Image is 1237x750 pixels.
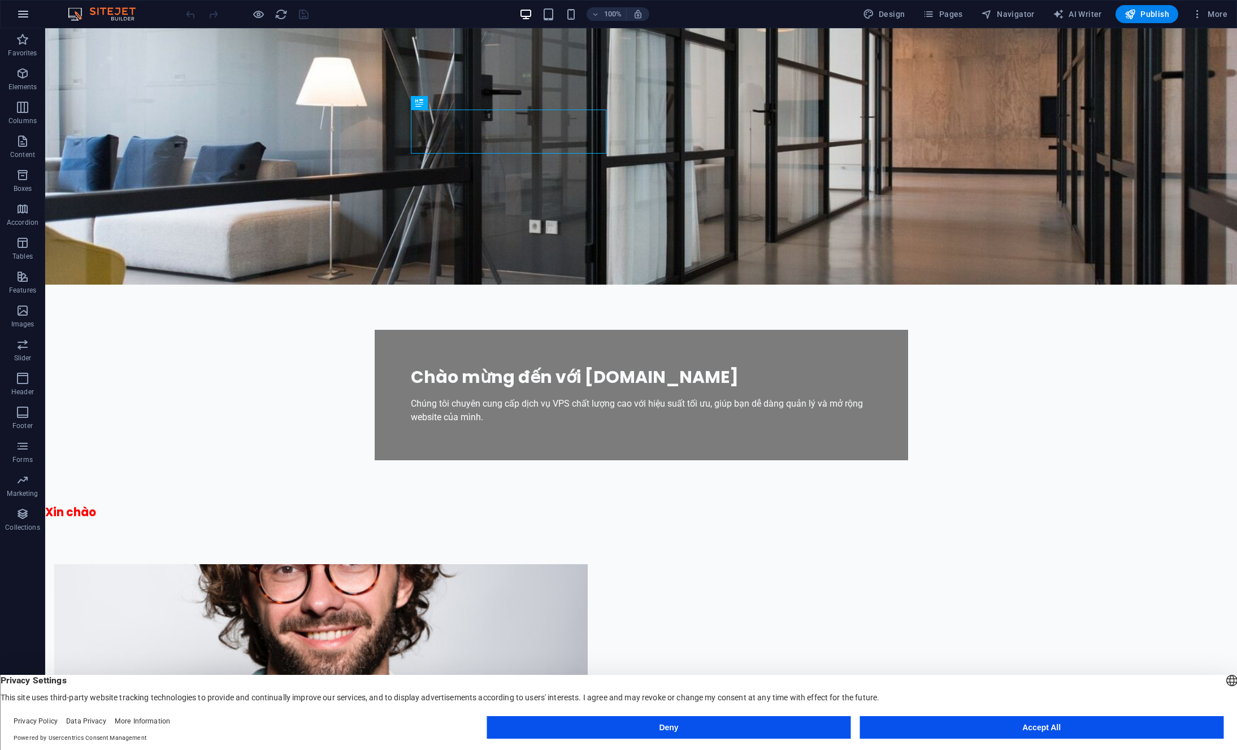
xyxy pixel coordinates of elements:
[8,116,37,125] p: Columns
[7,489,38,498] p: Marketing
[604,7,622,21] h6: 100%
[1192,8,1227,20] span: More
[8,82,37,91] p: Elements
[11,387,34,396] p: Header
[976,5,1039,23] button: Navigator
[65,7,150,21] img: Editor Logo
[863,8,905,20] span: Design
[14,184,32,193] p: Boxes
[633,9,643,19] i: On resize automatically adjust zoom level to fit chosen device.
[1048,5,1106,23] button: AI Writer
[5,523,40,532] p: Collections
[251,7,265,21] button: Click here to leave preview mode and continue editing
[9,286,36,295] p: Features
[7,218,38,227] p: Accordion
[1125,8,1169,20] span: Publish
[1187,5,1232,23] button: More
[275,8,288,21] i: Reload page
[858,5,910,23] button: Design
[918,5,967,23] button: Pages
[14,354,32,363] p: Slider
[858,5,910,23] div: Design (Ctrl+Alt+Y)
[587,7,627,21] button: 100%
[1053,8,1102,20] span: AI Writer
[12,455,33,464] p: Forms
[10,150,35,159] p: Content
[274,7,288,21] button: reload
[12,252,33,261] p: Tables
[981,8,1035,20] span: Navigator
[12,421,33,430] p: Footer
[11,320,34,329] p: Images
[8,49,37,58] p: Favorites
[923,8,962,20] span: Pages
[1116,5,1178,23] button: Publish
